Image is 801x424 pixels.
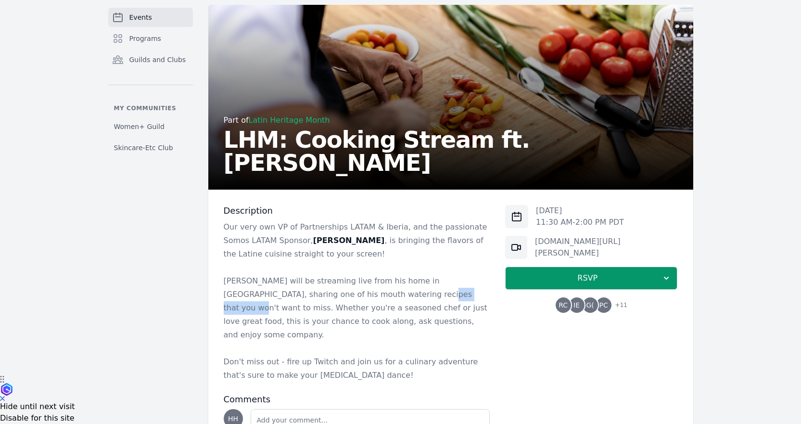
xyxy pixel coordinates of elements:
[224,394,490,405] h3: Comments
[224,220,490,261] p: Our very own VP of Partnerships LATAM & Iberia, and the passionate Somos LATAM Sponsor, , is brin...
[108,104,193,112] p: My communities
[313,236,385,245] strong: [PERSON_NAME]
[224,205,490,217] h3: Description
[108,8,193,27] a: Events
[108,139,193,156] a: Skincare-Etc Club
[610,299,627,313] span: + 11
[108,8,193,156] nav: Sidebar
[108,29,193,48] a: Programs
[129,34,161,43] span: Programs
[513,272,661,284] span: RSVP
[535,237,621,257] a: [DOMAIN_NAME][URL][PERSON_NAME]
[114,143,173,153] span: Skincare-Etc Club
[536,205,624,217] p: [DATE]
[129,55,186,64] span: Guilds and Clubs
[108,50,193,69] a: Guilds and Clubs
[249,116,330,125] a: Latin Heritage Month
[129,13,152,22] span: Events
[114,122,165,131] span: Women+ Guild
[108,118,193,135] a: Women+ Guild
[224,274,490,342] p: [PERSON_NAME] will be streaming live from his home in [GEOGRAPHIC_DATA], sharing one of his mouth...
[536,217,624,228] p: 11:30 AM - 2:00 PM PDT
[224,115,678,126] div: Part of
[224,355,490,382] p: Don't miss out - fire up Twitch and join us for a culinary adventure that's sure to make your [ME...
[599,302,608,308] span: PC
[573,302,580,308] span: IE
[224,128,678,174] h2: LHM: Cooking Stream ft. [PERSON_NAME]
[505,267,677,290] button: RSVP
[228,415,238,422] span: HH
[586,302,594,308] span: G(
[559,302,568,308] span: RC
